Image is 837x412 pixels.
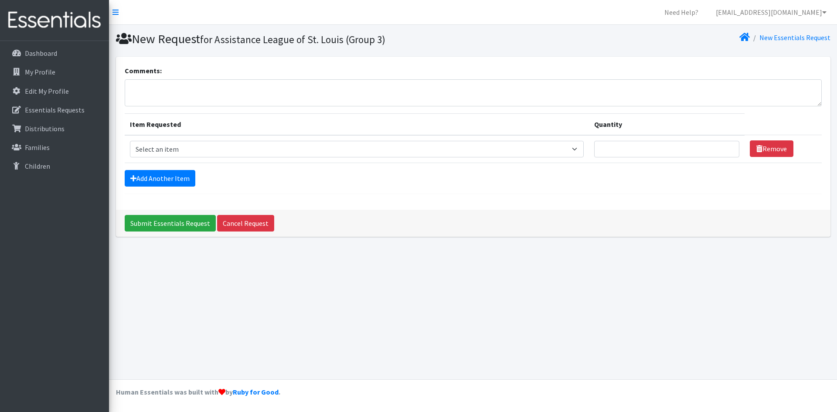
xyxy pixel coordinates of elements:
[125,113,589,135] th: Item Requested
[125,170,195,187] a: Add Another Item
[25,68,55,76] p: My Profile
[25,106,85,114] p: Essentials Requests
[125,65,162,76] label: Comments:
[750,140,793,157] a: Remove
[3,139,105,156] a: Families
[3,120,105,137] a: Distributions
[200,33,385,46] small: for Assistance League of St. Louis (Group 3)
[25,124,65,133] p: Distributions
[3,101,105,119] a: Essentials Requests
[3,63,105,81] a: My Profile
[217,215,274,232] a: Cancel Request
[25,162,50,170] p: Children
[25,143,50,152] p: Families
[25,49,57,58] p: Dashboard
[657,3,705,21] a: Need Help?
[233,388,279,396] a: Ruby for Good
[25,87,69,95] p: Edit My Profile
[3,157,105,175] a: Children
[116,31,470,47] h1: New Request
[589,113,745,135] th: Quantity
[709,3,834,21] a: [EMAIL_ADDRESS][DOMAIN_NAME]
[759,33,830,42] a: New Essentials Request
[116,388,280,396] strong: Human Essentials was built with by .
[125,215,216,232] input: Submit Essentials Request
[3,82,105,100] a: Edit My Profile
[3,44,105,62] a: Dashboard
[3,6,105,35] img: HumanEssentials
